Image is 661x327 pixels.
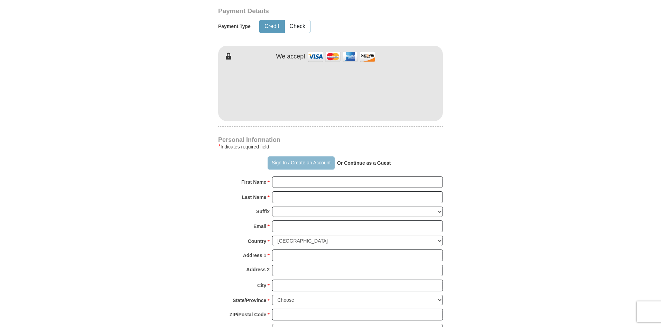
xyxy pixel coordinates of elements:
strong: Email [253,221,266,231]
img: credit cards accepted [307,49,376,64]
h5: Payment Type [218,24,251,29]
strong: Or Continue as a Guest [337,160,391,166]
button: Check [285,20,310,33]
strong: Suffix [256,207,270,216]
button: Credit [260,20,284,33]
h4: Personal Information [218,137,443,143]
strong: Address 2 [246,265,270,274]
h4: We accept [276,53,306,61]
strong: State/Province [233,296,266,305]
strong: Address 1 [243,251,267,260]
h3: Payment Details [218,7,394,15]
button: Sign In / Create an Account [268,156,334,170]
strong: First Name [241,177,266,187]
strong: Country [248,236,267,246]
strong: ZIP/Postal Code [230,310,267,319]
strong: City [257,281,266,290]
strong: Last Name [242,192,267,202]
div: Indicates required field [218,143,443,151]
